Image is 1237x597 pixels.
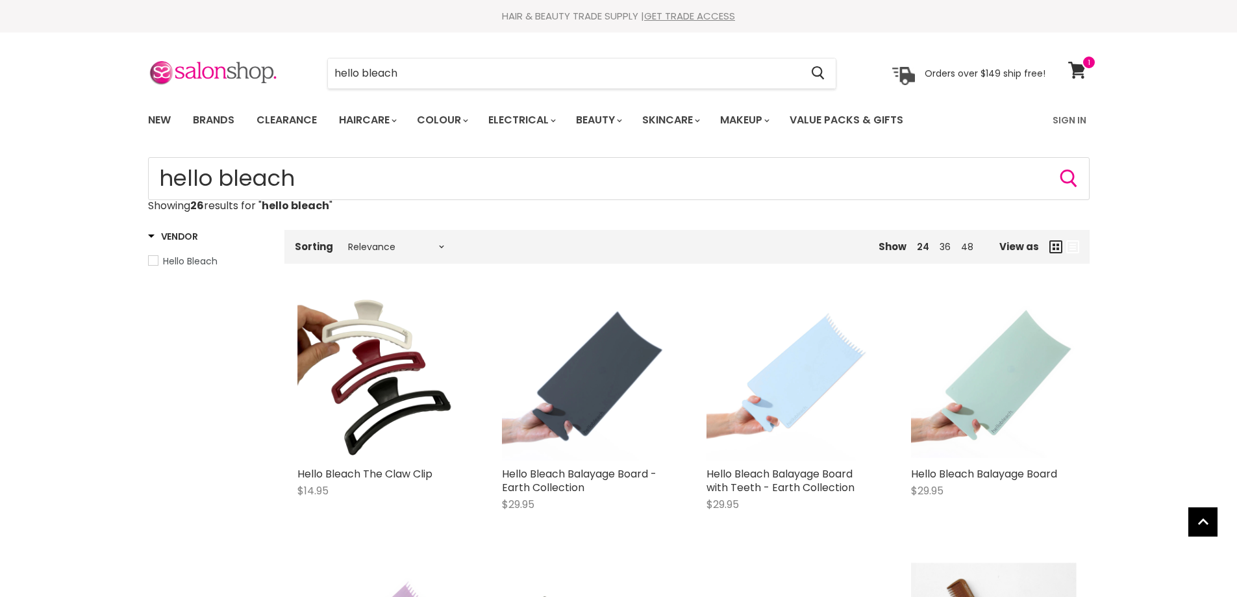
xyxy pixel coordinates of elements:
p: Showing results for " " [148,200,1090,212]
a: 48 [961,240,973,253]
a: Hello Bleach Balayage Board [911,295,1077,461]
span: Show [879,240,906,253]
a: Beauty [566,107,630,134]
label: Sorting [295,241,333,252]
a: GET TRADE ACCESS [644,9,735,23]
img: Hello Bleach Balayage Board with Teeth - Earth Collection [706,295,872,461]
a: Sign In [1045,107,1094,134]
form: Product [327,58,836,89]
img: Hello Bleach The Claw Clip [297,295,463,461]
span: $14.95 [297,483,329,498]
span: View as [999,241,1039,252]
img: Hello Bleach Balayage Board - Earth Collection [502,295,668,461]
a: Electrical [479,107,564,134]
span: $29.95 [706,497,739,512]
a: Skincare [632,107,708,134]
nav: Main [132,101,1106,139]
a: Brands [183,107,244,134]
form: Product [148,157,1090,200]
a: 36 [940,240,951,253]
a: Colour [407,107,476,134]
a: Value Packs & Gifts [780,107,913,134]
a: Hello Bleach [148,254,268,268]
h3: Vendor [148,230,198,243]
span: $29.95 [502,497,534,512]
p: Orders over $149 ship free! [925,67,1045,79]
a: New [138,107,181,134]
input: Search [148,157,1090,200]
ul: Main menu [138,101,979,139]
button: Search [1058,168,1079,189]
a: Hello Bleach Balayage Board - Earth Collection [502,466,656,495]
a: Hello Bleach Balayage Board [911,466,1057,481]
button: Search [801,58,836,88]
a: Clearance [247,107,327,134]
img: Hello Bleach Balayage Board [911,297,1077,458]
a: Hello Bleach Balayage Board with Teeth - Earth Collection [706,466,855,495]
a: 24 [917,240,929,253]
a: Hello Bleach The Claw Clip [297,466,432,481]
span: $29.95 [911,483,943,498]
strong: hello bleach [262,198,329,213]
a: Makeup [710,107,777,134]
a: Haircare [329,107,405,134]
span: Hello Bleach [163,255,218,268]
strong: 26 [190,198,204,213]
div: HAIR & BEAUTY TRADE SUPPLY | [132,10,1106,23]
input: Search [328,58,801,88]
